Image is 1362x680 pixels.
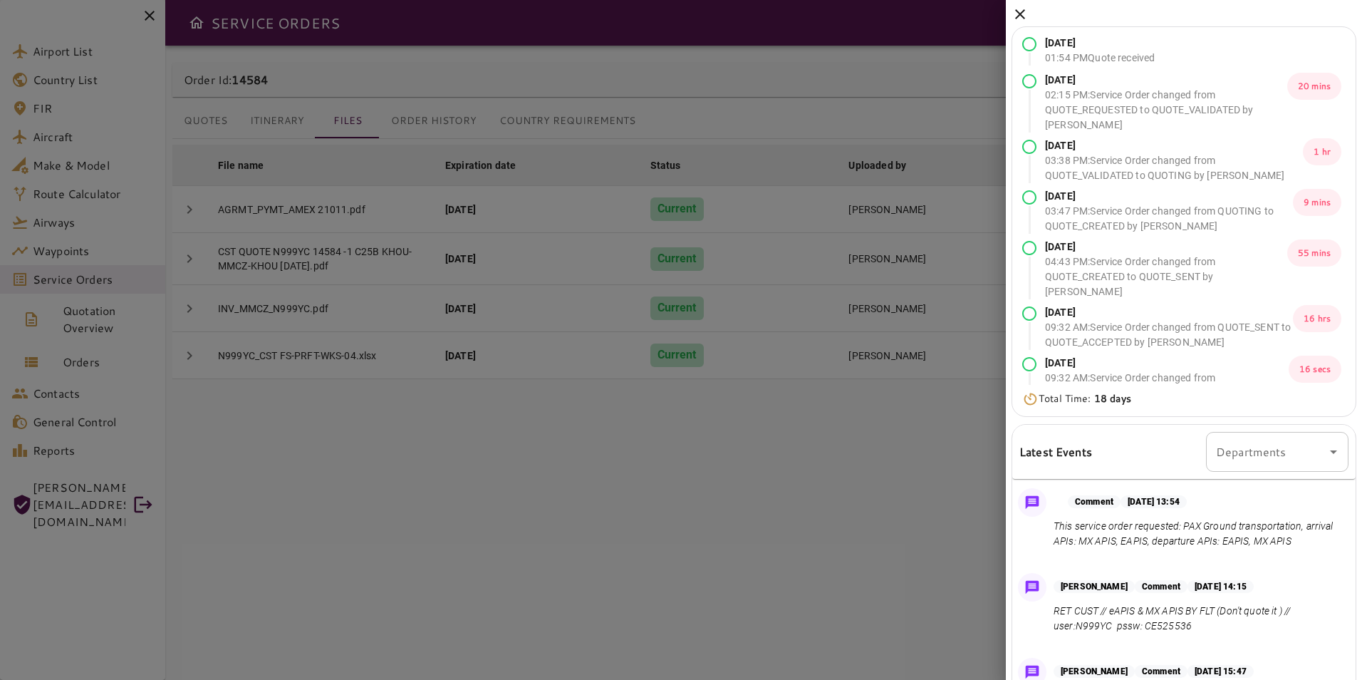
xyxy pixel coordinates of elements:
p: [DATE] [1045,239,1287,254]
p: [DATE] [1045,189,1293,204]
p: [PERSON_NAME] [1054,665,1135,678]
button: Open [1324,442,1343,462]
p: 20 mins [1287,73,1341,100]
p: [DATE] 13:54 [1121,495,1187,508]
p: Comment [1068,495,1121,508]
p: Comment [1135,580,1187,593]
p: 04:43 PM : Service Order changed from QUOTE_CREATED to QUOTE_SENT by [PERSON_NAME] [1045,254,1287,299]
p: 09:32 AM : Service Order changed from QUOTE_SENT to QUOTE_ACCEPTED by [PERSON_NAME] [1045,320,1293,350]
img: Timer Icon [1022,392,1039,406]
p: [PERSON_NAME] [1054,580,1135,593]
p: 1 hr [1303,138,1341,165]
p: 16 hrs [1293,305,1341,332]
p: [DATE] 14:15 [1187,580,1254,593]
p: 9 mins [1293,189,1341,216]
p: Total Time: [1039,391,1131,406]
p: 02:15 PM : Service Order changed from QUOTE_REQUESTED to QUOTE_VALIDATED by [PERSON_NAME] [1045,88,1287,133]
p: [DATE] [1045,305,1293,320]
img: Message Icon [1022,493,1042,512]
h6: Latest Events [1019,443,1092,461]
p: 03:38 PM : Service Order changed from QUOTE_VALIDATED to QUOTING by [PERSON_NAME] [1045,153,1303,183]
p: Comment [1135,665,1187,678]
img: Message Icon [1022,577,1042,597]
p: 16 secs [1289,356,1341,383]
p: [DATE] [1045,73,1287,88]
b: 18 days [1094,391,1131,406]
p: [DATE] [1045,36,1155,51]
p: This service order requested: PAX Ground transportation, arrival APIs: MX APIS, EAPIS, departure ... [1054,519,1343,549]
p: 55 mins [1287,239,1341,267]
p: 09:32 AM : Service Order changed from QUOTE_ACCEPTED to AWAITING_ASSIGNMENT by [PERSON_NAME] [1045,371,1289,416]
p: [DATE] [1045,138,1303,153]
p: 03:47 PM : Service Order changed from QUOTING to QUOTE_CREATED by [PERSON_NAME] [1045,204,1293,234]
p: [DATE] [1045,356,1289,371]
p: [DATE] 15:47 [1187,665,1254,678]
p: 01:54 PM Quote received [1045,51,1155,66]
p: RET CUST // eAPIS & MX APIS BY FLT (Don't quote it ) // user:N999YC pssw: CE525536 [1054,604,1343,634]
